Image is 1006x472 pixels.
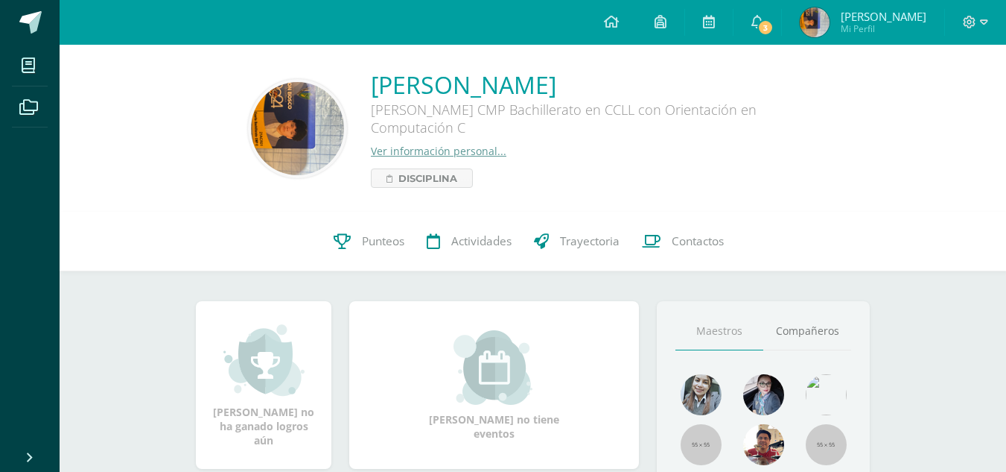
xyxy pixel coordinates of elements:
[371,101,818,144] div: [PERSON_NAME] CMP Bachillerato en CCLL con Orientación en Computación C
[371,69,818,101] a: [PERSON_NAME]
[763,312,851,350] a: Compañeros
[806,374,847,415] img: c25c8a4a46aeab7e345bf0f34826bacf.png
[322,212,416,271] a: Punteos
[398,169,457,187] span: Disciplina
[806,424,847,465] img: 55x55
[757,19,774,36] span: 3
[371,144,506,158] a: Ver información personal...
[251,82,344,175] img: 36a5b6cc08a63afe25fbe1cadb13fcd5.png
[560,233,620,249] span: Trayectoria
[743,424,784,465] img: 11152eb22ca3048aebc25a5ecf6973a7.png
[371,169,473,188] a: Disciplina
[416,212,523,271] a: Actividades
[223,323,305,397] img: achievement_small.png
[362,233,404,249] span: Punteos
[675,312,763,350] a: Maestros
[451,233,512,249] span: Actividades
[631,212,735,271] a: Contactos
[681,424,722,465] img: 55x55
[743,374,784,415] img: b8baad08a0802a54ee139394226d2cf3.png
[523,212,631,271] a: Trayectoria
[681,374,722,415] img: 45bd7986b8947ad7e5894cbc9b781108.png
[800,7,830,37] img: 7330a4e21801a316bdcc830b1251f677.png
[453,330,535,405] img: event_small.png
[841,9,926,24] span: [PERSON_NAME]
[420,330,569,441] div: [PERSON_NAME] no tiene eventos
[841,22,926,35] span: Mi Perfil
[672,233,724,249] span: Contactos
[211,323,316,447] div: [PERSON_NAME] no ha ganado logros aún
